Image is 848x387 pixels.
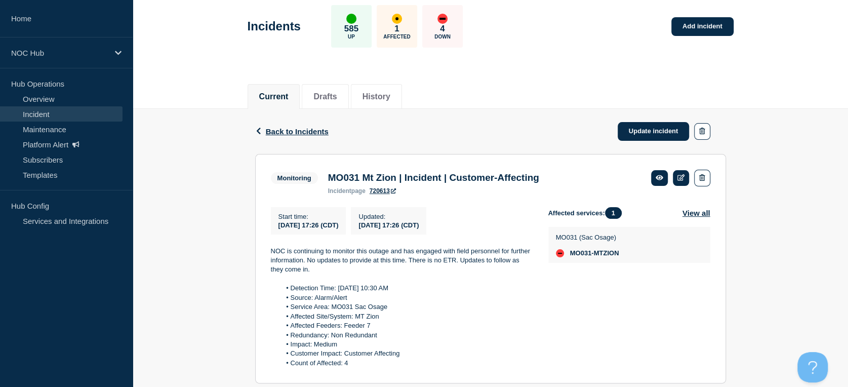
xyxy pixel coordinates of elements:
li: Redundancy: Non Redundant [280,331,532,340]
span: Affected services: [548,207,627,219]
p: page [328,187,366,195]
li: Detection Time: [DATE] 10:30 AM [280,284,532,293]
div: [DATE] 17:26 (CDT) [358,220,419,229]
li: Affected Feeders: Feeder 7 [280,321,532,330]
li: Impact: Medium [280,340,532,349]
span: Back to Incidents [266,127,329,136]
li: Source: Alarm/Alert [280,293,532,302]
li: Count of Affected: 4 [280,359,532,368]
button: Current [259,92,289,101]
p: Down [434,34,451,40]
span: Monitoring [271,172,318,184]
p: Affected [383,34,410,40]
p: 585 [344,24,358,34]
p: Start time : [278,213,339,220]
span: [DATE] 17:26 (CDT) [278,221,339,229]
p: 4 [440,24,445,34]
button: View all [682,207,710,219]
a: Add incident [671,17,734,36]
p: NOC Hub [11,49,108,57]
div: down [437,14,448,24]
span: 1 [605,207,622,219]
a: Update incident [618,122,690,141]
div: affected [392,14,402,24]
h1: Incidents [248,19,301,33]
button: Drafts [313,92,337,101]
button: History [362,92,390,101]
span: incident [328,187,351,195]
a: 720613 [370,187,396,195]
span: MO031-MTZION [570,249,619,257]
iframe: Help Scout Beacon - Open [797,352,828,382]
p: 1 [394,24,399,34]
li: Customer Impact: Customer Affecting [280,349,532,358]
p: MO031 (Sac Osage) [556,234,619,241]
button: Back to Incidents [255,127,329,136]
h3: MO031 Mt Zion | Incident | Customer-Affecting [328,172,539,183]
p: Updated : [358,213,419,220]
li: Affected Site/System: MT Zion [280,312,532,321]
p: NOC is continuing to monitor this outage and has engaged with field personnel for further informa... [271,247,532,275]
div: down [556,249,564,257]
div: up [346,14,356,24]
p: Up [348,34,355,40]
li: Service Area: MO031 Sac Osage [280,302,532,312]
